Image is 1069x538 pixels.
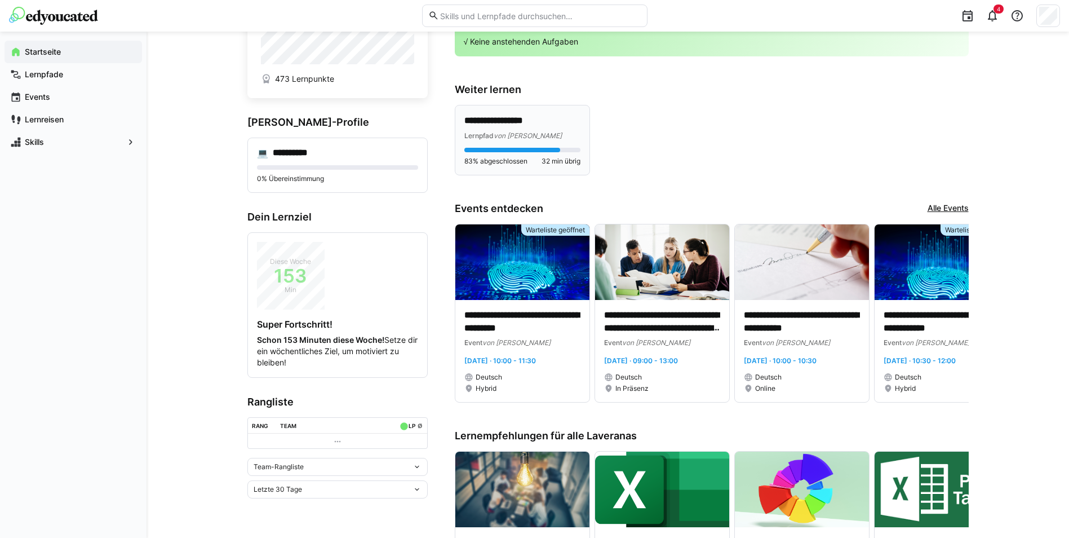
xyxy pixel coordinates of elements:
[744,356,817,365] span: [DATE] · 10:00 - 10:30
[464,356,536,365] span: [DATE] · 10:00 - 11:30
[455,202,543,215] h3: Events entdecken
[875,452,1009,527] img: image
[735,224,869,300] img: image
[884,338,902,347] span: Event
[762,338,830,347] span: von [PERSON_NAME]
[247,116,428,129] h3: [PERSON_NAME]-Profile
[464,131,494,140] span: Lernpfad
[254,485,302,494] span: Letzte 30 Tage
[902,338,970,347] span: von [PERSON_NAME]
[945,226,1004,235] span: Warteliste geöffnet
[895,373,921,382] span: Deutsch
[615,384,649,393] span: In Präsenz
[755,373,782,382] span: Deutsch
[595,452,729,527] img: image
[895,384,916,393] span: Hybrid
[494,131,562,140] span: von [PERSON_NAME]
[409,422,415,429] div: LP
[482,338,551,347] span: von [PERSON_NAME]
[884,356,956,365] span: [DATE] · 10:30 - 12:00
[744,338,762,347] span: Event
[254,462,304,471] span: Team-Rangliste
[755,384,775,393] span: Online
[735,452,869,527] img: image
[622,338,690,347] span: von [PERSON_NAME]
[455,430,969,442] h3: Lernempfehlungen für alle Laveranas
[604,338,622,347] span: Event
[257,334,418,368] p: Setze dir ein wöchentliches Ziel, um motiviert zu bleiben!
[476,384,496,393] span: Hybrid
[257,335,384,345] strong: Schon 153 Minuten diese Woche!
[997,6,1000,12] span: 4
[439,11,641,21] input: Skills und Lernpfade durchsuchen…
[526,226,585,235] span: Warteliste geöffnet
[257,319,418,330] h4: Super Fortschritt!
[455,83,969,96] h3: Weiter lernen
[257,174,418,183] p: 0% Übereinstimmung
[275,73,334,85] span: 473 Lernpunkte
[604,356,678,365] span: [DATE] · 09:00 - 13:00
[875,224,1009,300] img: image
[464,36,960,47] p: √ Keine anstehenden Aufgaben
[257,147,268,158] div: 💻️
[464,338,482,347] span: Event
[476,373,502,382] span: Deutsch
[464,157,527,166] span: 83% abgeschlossen
[247,211,428,223] h3: Dein Lernziel
[280,422,296,429] div: Team
[455,224,589,300] img: image
[455,452,589,527] img: image
[595,224,729,300] img: image
[615,373,642,382] span: Deutsch
[247,396,428,408] h3: Rangliste
[418,420,423,430] a: ø
[252,422,268,429] div: Rang
[928,202,969,215] a: Alle Events
[542,157,580,166] span: 32 min übrig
